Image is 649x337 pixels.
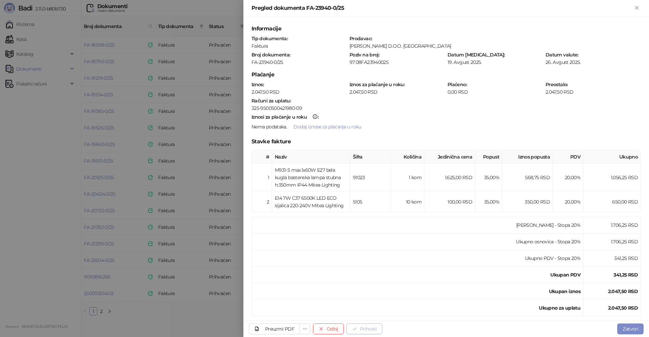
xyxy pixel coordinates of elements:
[608,305,638,311] strong: 2.047,50 RSD
[252,217,583,234] td: [PERSON_NAME] - Stopa 20%
[502,150,553,164] th: Iznos popusta
[565,174,580,180] span: 20,00 %
[252,150,272,164] th: #
[391,164,425,192] td: 1 kom
[350,81,405,88] strong: Iznos za plaćanje u roku :
[583,192,641,212] td: 650,00 RSD
[350,164,391,192] td: 91023
[251,124,286,130] span: Nema podataka
[272,150,350,164] th: Naziv
[251,52,290,58] strong: Broj dokumenta :
[349,43,641,49] div: [PERSON_NAME] D.O.O. [GEOGRAPHIC_DATA]
[425,192,475,212] td: 100,00 RSD
[350,192,391,212] td: 5105
[265,326,294,332] div: Preuzmi PDF
[249,323,300,334] a: Preuzmi PDF
[355,59,444,65] div: 08FA23940025
[350,35,372,42] strong: Prodavac :
[425,150,475,164] th: Jedinična cena
[288,121,366,132] button: Dodaj iznose za plaćanje u roku
[349,59,355,65] div: 97
[608,288,638,294] strong: 2.047,50 RSD
[251,25,641,33] h5: Informacije
[614,272,638,278] strong: 341,25 RSD
[475,192,502,212] td: 35,00%
[583,250,641,267] td: 341,25 RSD
[539,305,580,311] strong: Ukupno za uplatu
[502,192,553,212] td: 350,00 RSD
[251,81,264,88] strong: Iznos :
[350,150,391,164] th: Šifra
[583,217,641,234] td: 1.706,25 RSD
[448,81,467,88] strong: Plaćeno :
[550,272,580,278] strong: Ukupan PDV
[391,192,425,212] td: 10 kom
[252,192,272,212] td: 2
[475,164,502,192] td: 35,00%
[251,115,307,119] div: Iznosi za plaćanje u roku
[251,105,641,111] div: 325-9500500421980-09
[251,59,347,65] div: FA-23940-0/25
[549,288,580,294] strong: Ukupan iznos
[252,164,272,192] td: 1
[275,166,347,189] div: M931-S max.1x60W E27 bela kugla bastenska lampa stubna h:350mm IP44 Mitea Lighting
[545,89,642,95] div: 2.047,50 RSD
[475,150,502,164] th: Popust
[251,71,641,79] h5: Plaćanje
[251,121,642,132] div: .
[546,81,568,88] strong: Preostalo :
[546,52,578,58] strong: Datum valute :
[425,164,475,192] td: 1.625,00 RSD
[350,52,379,58] strong: Poziv na broj :
[251,4,633,12] div: Pregled dokumenta FA-23940-0/25
[447,59,544,65] div: 19. Avgust 2025.
[583,150,641,164] th: Ukupno
[252,234,583,250] td: Ukupno osnovica - Stopa 20%
[251,43,347,49] div: Faktura
[448,52,505,58] strong: Datum [MEDICAL_DATA] :
[565,199,580,205] span: 20,00 %
[583,164,641,192] td: 1.056,25 RSD
[617,323,644,334] button: Zatvori
[502,164,553,192] td: 568,75 RSD
[303,327,307,331] span: ellipsis
[251,138,641,146] h5: Stavke fakture
[349,89,446,95] div: 2.047,50 RSD
[391,150,425,164] th: Količina
[251,89,347,95] div: 2.047,50 RSD
[346,323,382,334] button: Prihvati
[252,250,583,267] td: Ukupno PDV - Stopa 20%
[251,98,291,104] strong: Računi za uplatu :
[447,89,544,95] div: 0,00 RSD
[313,323,344,334] button: Odbij
[251,114,318,120] strong: :
[251,35,288,42] strong: Tip dokumenta :
[583,234,641,250] td: 1.706,25 RSD
[545,59,642,65] div: 26. Avgust 2025.
[553,150,583,164] th: PDV
[633,4,641,12] button: Zatvori
[275,194,347,209] div: E14 7W C37 6500K LED ECO sijalica 220-240V Mitea Lighting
